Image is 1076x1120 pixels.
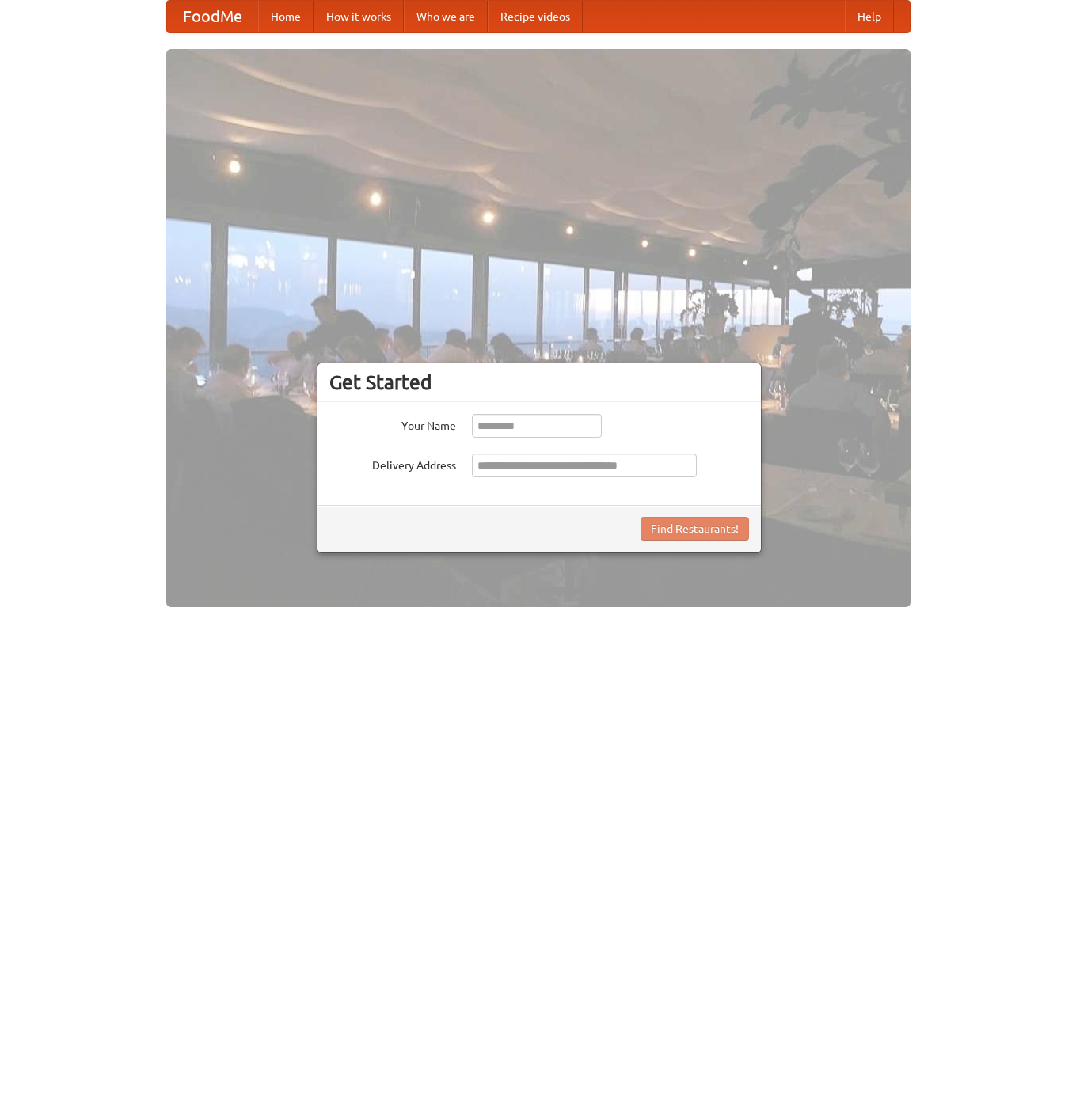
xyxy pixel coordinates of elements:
[329,370,749,394] h3: Get Started
[641,517,749,541] button: Find Restaurants!
[329,414,456,434] label: Your Name
[167,1,258,32] a: FoodMe
[488,1,583,32] a: Recipe videos
[258,1,314,32] a: Home
[404,1,488,32] a: Who we are
[329,454,456,473] label: Delivery Address
[845,1,894,32] a: Help
[314,1,404,32] a: How it works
